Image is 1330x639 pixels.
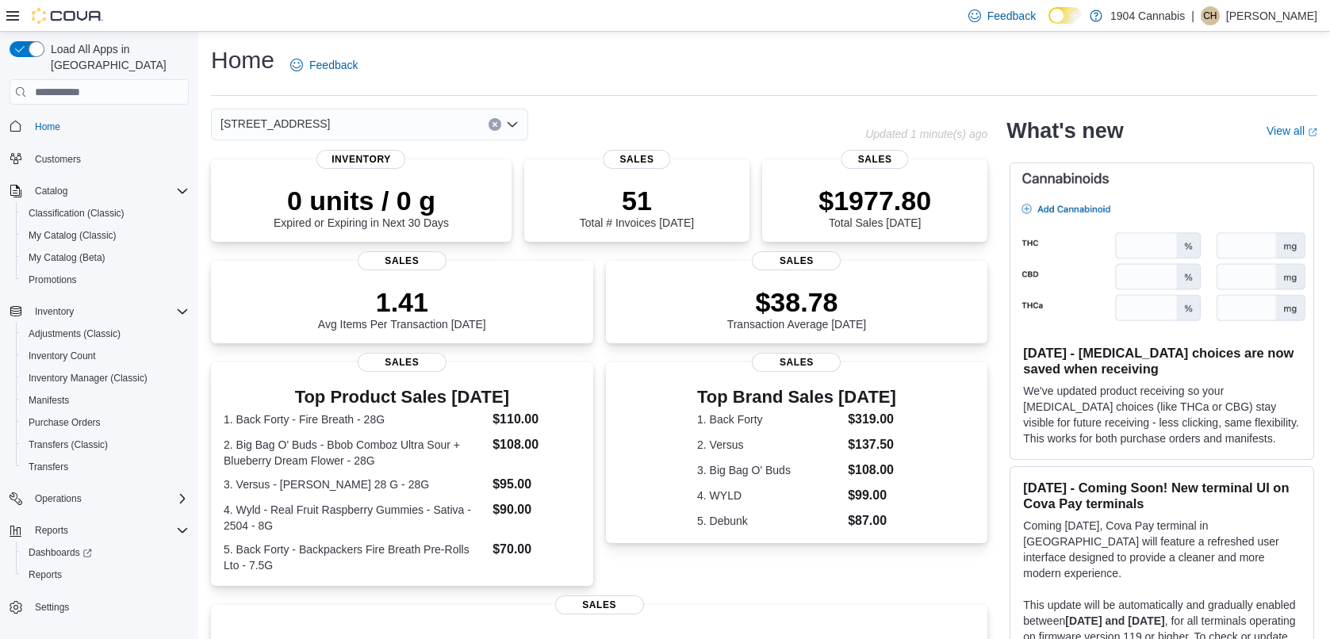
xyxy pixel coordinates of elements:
a: Classification (Classic) [22,204,131,223]
span: Promotions [22,270,189,289]
span: Inventory [35,305,74,318]
dt: 1. Back Forty [697,411,841,427]
span: Dark Mode [1048,24,1049,25]
span: Inventory Manager (Classic) [29,372,148,385]
a: Inventory Manager (Classic) [22,369,154,388]
span: Transfers (Classic) [29,438,108,451]
span: Promotions [29,274,77,286]
button: My Catalog (Beta) [16,247,195,269]
p: [PERSON_NAME] [1226,6,1317,25]
span: Settings [29,597,189,617]
h3: Top Brand Sales [DATE] [697,388,896,407]
button: My Catalog (Classic) [16,224,195,247]
span: Sales [752,353,841,372]
dt: 3. Big Bag O' Buds [697,462,841,478]
button: Settings [3,595,195,618]
dd: $319.00 [848,410,896,429]
span: Operations [29,489,189,508]
a: My Catalog (Classic) [22,226,123,245]
dt: 3. Versus - [PERSON_NAME] 28 G - 28G [224,476,486,492]
p: 0 units / 0 g [274,185,449,216]
a: Dashboards [22,543,98,562]
h1: Home [211,44,274,76]
span: Settings [35,601,69,614]
button: Home [3,114,195,137]
span: My Catalog (Beta) [22,248,189,267]
dd: $110.00 [493,410,580,429]
span: CH [1203,6,1217,25]
a: Feedback [284,49,364,81]
a: View allExternal link [1267,124,1317,137]
p: We've updated product receiving so your [MEDICAL_DATA] choices (like THCa or CBG) stay visible fo... [1023,383,1301,446]
button: Catalog [3,180,195,202]
dt: 2. Versus [697,437,841,453]
dd: $137.50 [848,435,896,454]
dd: $95.00 [493,475,580,494]
button: Clear input [489,118,501,131]
span: Manifests [29,394,69,407]
span: Inventory Manager (Classic) [22,369,189,388]
h3: Top Product Sales [DATE] [224,388,581,407]
span: Sales [358,251,447,270]
button: Catalog [29,182,74,201]
span: Dashboards [22,543,189,562]
a: Transfers [22,457,75,476]
a: My Catalog (Beta) [22,248,112,267]
div: Avg Items Per Transaction [DATE] [318,286,486,331]
button: Classification (Classic) [16,202,195,224]
span: Classification (Classic) [22,204,189,223]
dd: $70.00 [493,540,580,559]
span: Inventory [316,150,405,169]
a: Reports [22,565,68,584]
span: My Catalog (Classic) [22,226,189,245]
span: Reports [22,565,189,584]
span: Manifests [22,391,189,410]
span: My Catalog (Beta) [29,251,105,264]
dt: 5. Back Forty - Backpackers Fire Breath Pre-Rolls Lto - 7.5G [224,541,486,573]
dt: 2. Big Bag O' Buds - Bbob Comboz Ultra Sour + Blueberry Dream Flower - 28G [224,437,486,469]
button: Manifests [16,389,195,411]
button: Reports [3,519,195,541]
span: Reports [35,524,68,537]
div: Expired or Expiring in Next 30 Days [274,185,449,229]
dd: $108.00 [493,435,580,454]
button: Transfers (Classic) [16,434,195,456]
button: Promotions [16,269,195,291]
span: Customers [35,153,81,166]
span: Reports [29,521,189,540]
span: Feedback [309,57,358,73]
button: Operations [29,489,88,508]
dd: $87.00 [848,511,896,530]
span: Feedback [987,8,1036,24]
button: Adjustments (Classic) [16,323,195,345]
dd: $108.00 [848,461,896,480]
span: Purchase Orders [22,413,189,432]
span: [STREET_ADDRESS] [220,114,330,133]
a: Transfers (Classic) [22,435,114,454]
p: 1.41 [318,286,486,318]
dt: 4. WYLD [697,488,841,503]
div: Transaction Average [DATE] [727,286,867,331]
span: Sales [555,595,644,614]
div: Total # Invoices [DATE] [580,185,694,229]
span: Sales [841,150,909,169]
input: Dark Mode [1048,7,1082,24]
span: Sales [603,150,670,169]
span: Home [35,121,60,133]
a: Inventory Count [22,346,102,365]
strong: [DATE] and [DATE] [1065,614,1164,627]
p: Coming [DATE], Cova Pay terminal in [GEOGRAPHIC_DATA] will feature a refreshed user interface des... [1023,518,1301,581]
span: Inventory Count [22,346,189,365]
button: Operations [3,488,195,510]
div: Courtnay Huculak [1201,6,1220,25]
a: Adjustments (Classic) [22,324,127,343]
a: Dashboards [16,541,195,564]
span: Catalog [35,185,67,197]
a: Settings [29,598,75,617]
span: Adjustments (Classic) [22,324,189,343]
span: Load All Apps in [GEOGRAPHIC_DATA] [44,41,189,73]
span: Home [29,116,189,136]
button: Inventory Manager (Classic) [16,367,195,389]
button: Inventory Count [16,345,195,367]
span: My Catalog (Classic) [29,229,117,242]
